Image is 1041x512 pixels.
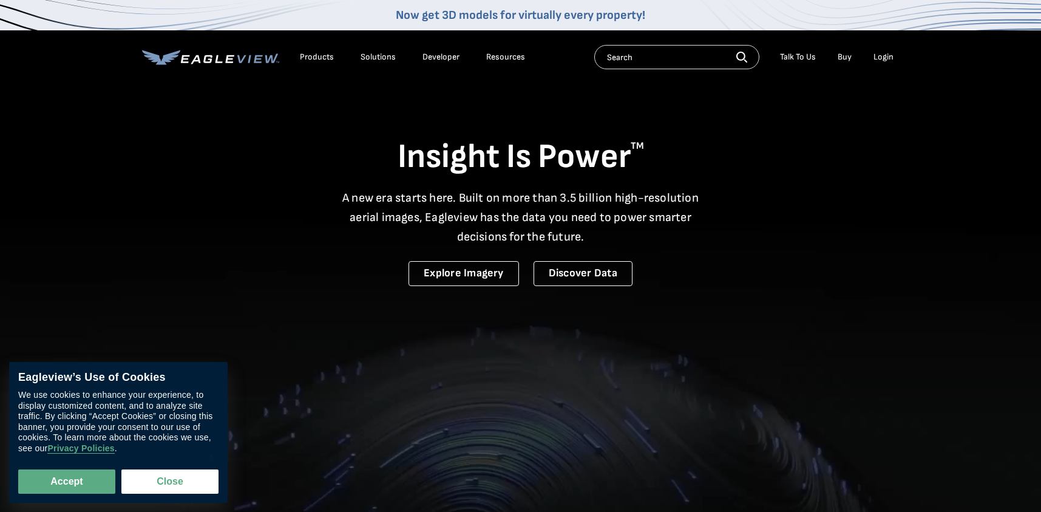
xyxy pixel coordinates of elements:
button: Close [121,469,219,494]
a: Developer [422,52,459,63]
a: Now get 3D models for virtually every property! [396,8,645,22]
div: Solutions [361,52,396,63]
a: Buy [838,52,852,63]
input: Search [594,45,759,69]
a: Discover Data [534,261,632,286]
a: Privacy Policies [47,444,114,454]
div: Resources [486,52,525,63]
button: Accept [18,469,115,494]
h1: Insight Is Power [142,136,900,179]
sup: TM [631,140,644,152]
div: Products [300,52,334,63]
div: Talk To Us [780,52,816,63]
a: Explore Imagery [409,261,519,286]
div: Login [873,52,893,63]
div: We use cookies to enhance your experience, to display customized content, and to analyze site tra... [18,391,219,454]
p: A new era starts here. Built on more than 3.5 billion high-resolution aerial images, Eagleview ha... [335,188,707,247]
div: Eagleview’s Use of Cookies [18,371,219,384]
